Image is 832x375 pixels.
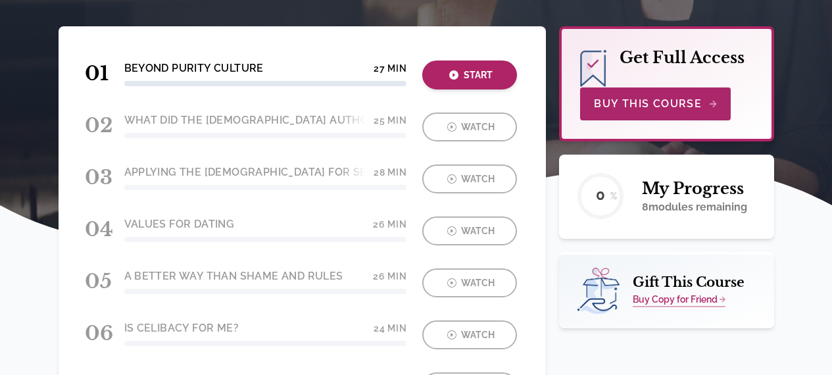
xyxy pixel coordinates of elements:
[374,63,406,74] h4: 27 min
[577,273,755,291] h2: Gift This Course
[620,47,745,68] h2: Get Full Access
[642,199,747,215] p: 8 modules remaining
[124,61,264,76] h4: Beyond Purity Culture
[580,87,731,120] button: Buy This Course
[580,50,606,87] img: bookmark-icon.png
[426,68,513,83] div: Start
[642,178,747,199] h2: My Progress
[633,293,725,307] a: Buy Copy for Friend
[594,96,717,112] span: Buy This Course
[596,186,605,203] text: 0
[85,61,109,86] span: 01
[422,61,517,89] button: Start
